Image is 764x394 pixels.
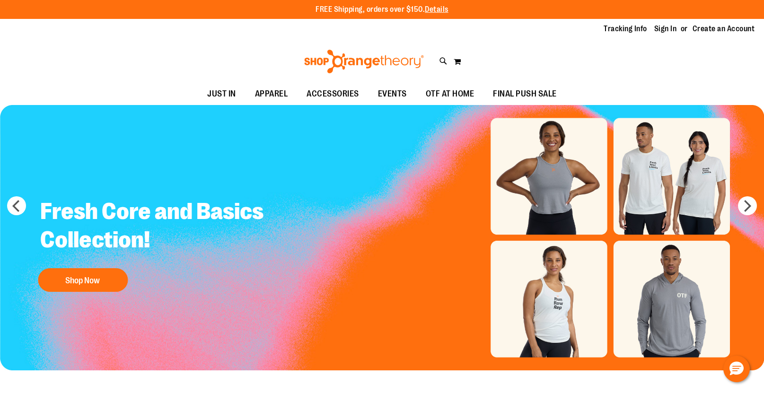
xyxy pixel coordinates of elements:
[303,50,425,73] img: Shop Orangetheory
[426,83,474,105] span: OTF AT HOME
[604,24,647,34] a: Tracking Info
[255,83,288,105] span: APPAREL
[493,83,557,105] span: FINAL PUSH SALE
[307,83,359,105] span: ACCESSORIES
[693,24,755,34] a: Create an Account
[297,83,369,105] a: ACCESSORIES
[738,196,757,215] button: next
[425,5,448,14] a: Details
[33,190,285,263] h2: Fresh Core and Basics Collection!
[38,268,128,292] button: Shop Now
[33,190,285,297] a: Fresh Core and Basics Collection! Shop Now
[246,83,298,105] a: APPAREL
[483,83,566,105] a: FINAL PUSH SALE
[316,4,448,15] p: FREE Shipping, orders over $150.
[654,24,677,34] a: Sign In
[207,83,236,105] span: JUST IN
[416,83,484,105] a: OTF AT HOME
[369,83,416,105] a: EVENTS
[7,196,26,215] button: prev
[378,83,407,105] span: EVENTS
[723,356,750,382] button: Hello, have a question? Let’s chat.
[198,83,246,105] a: JUST IN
